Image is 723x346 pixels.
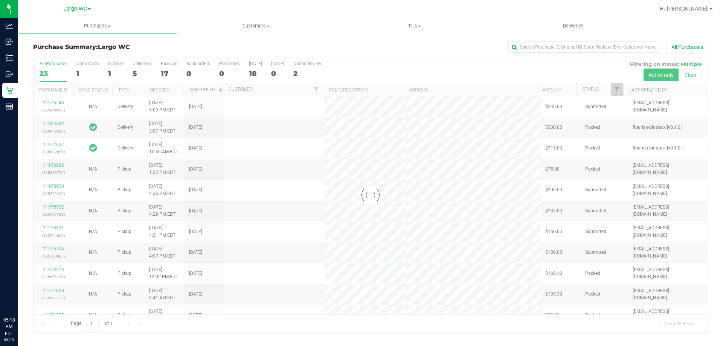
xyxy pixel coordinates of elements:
[508,41,659,53] input: Search Purchase ID, Original ID, State Registry ID or Customer Name...
[667,41,708,53] button: All Purchases
[6,22,13,29] inline-svg: Analytics
[335,18,494,34] a: Tills
[98,43,130,50] span: Largo WC
[18,18,177,34] a: Purchases
[553,23,594,29] span: Deliveries
[336,23,493,29] span: Tills
[18,23,177,29] span: Purchases
[33,44,258,50] h3: Purchase Summary:
[8,286,30,308] iframe: Resource center
[660,6,709,12] span: Hi, [PERSON_NAME]!
[6,70,13,78] inline-svg: Outbound
[6,54,13,62] inline-svg: Inventory
[494,18,653,34] a: Deliveries
[6,103,13,110] inline-svg: Reports
[63,6,87,12] span: Largo WC
[3,337,15,343] p: 09/19
[177,23,335,29] span: Customers
[177,18,335,34] a: Customers
[6,38,13,46] inline-svg: Inbound
[3,317,15,337] p: 05:18 PM EDT
[6,87,13,94] inline-svg: Retail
